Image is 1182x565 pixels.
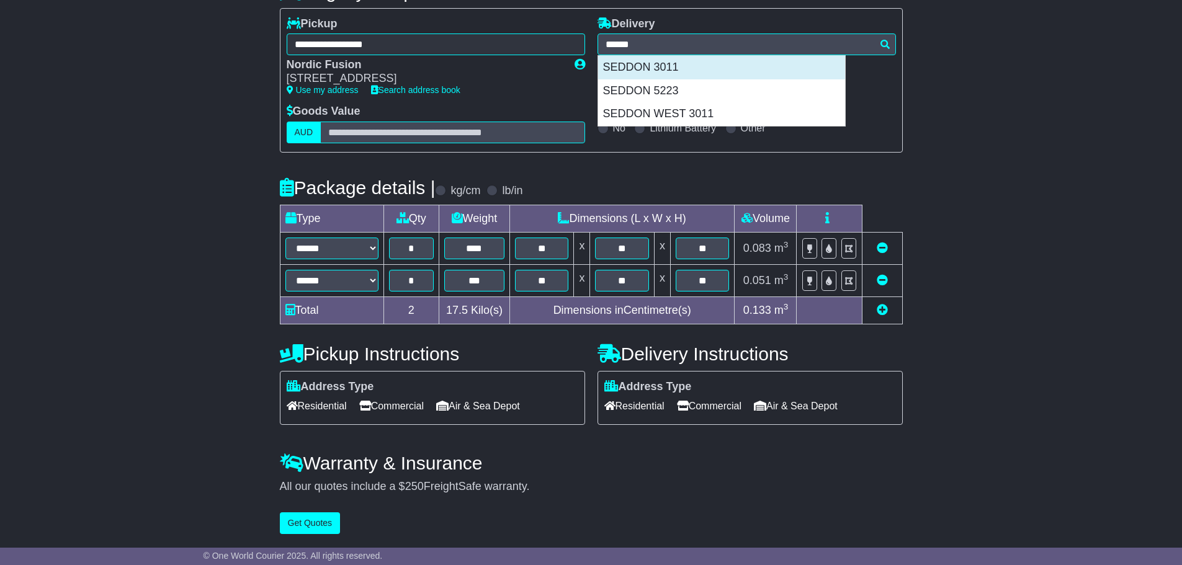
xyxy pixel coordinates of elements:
div: Nordic Fusion [287,58,562,72]
td: 2 [383,296,439,324]
div: [STREET_ADDRESS] [287,72,562,86]
label: lb/in [502,184,522,198]
label: Address Type [604,380,692,394]
span: Residential [287,396,347,416]
a: Remove this item [877,274,888,287]
label: kg/cm [450,184,480,198]
a: Use my address [287,85,359,95]
a: Search address book [371,85,460,95]
td: Kilo(s) [439,296,509,324]
td: Type [280,205,383,232]
td: x [574,264,590,296]
h4: Delivery Instructions [598,344,903,364]
td: Weight [439,205,509,232]
sup: 3 [784,272,789,282]
span: 0.083 [743,242,771,254]
td: Volume [735,205,797,232]
a: Add new item [877,304,888,316]
span: © One World Courier 2025. All rights reserved. [204,551,383,561]
td: x [654,232,670,264]
span: 0.051 [743,274,771,287]
div: SEDDON 3011 [598,56,845,79]
div: All our quotes include a $ FreightSafe warranty. [280,480,903,494]
span: Air & Sea Depot [754,396,838,416]
td: Total [280,296,383,324]
label: No [613,122,625,134]
span: 250 [405,480,424,492]
label: AUD [287,122,321,143]
h4: Package details | [280,177,436,198]
label: Goods Value [287,105,360,118]
td: x [574,232,590,264]
span: Air & Sea Depot [436,396,520,416]
label: Delivery [598,17,655,31]
sup: 3 [784,302,789,311]
label: Pickup [287,17,338,31]
a: Remove this item [877,242,888,254]
div: SEDDON 5223 [598,79,845,103]
h4: Pickup Instructions [280,344,585,364]
label: Lithium Battery [650,122,716,134]
span: Commercial [359,396,424,416]
span: m [774,242,789,254]
h4: Warranty & Insurance [280,453,903,473]
td: Qty [383,205,439,232]
td: Dimensions (L x W x H) [509,205,735,232]
typeahead: Please provide city [598,33,896,55]
button: Get Quotes [280,512,341,534]
span: 0.133 [743,304,771,316]
label: Address Type [287,380,374,394]
span: m [774,304,789,316]
span: Commercial [677,396,741,416]
span: m [774,274,789,287]
td: Dimensions in Centimetre(s) [509,296,735,324]
label: Other [741,122,766,134]
sup: 3 [784,240,789,249]
span: Residential [604,396,665,416]
div: SEDDON WEST 3011 [598,102,845,126]
span: 17.5 [446,304,468,316]
td: x [654,264,670,296]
